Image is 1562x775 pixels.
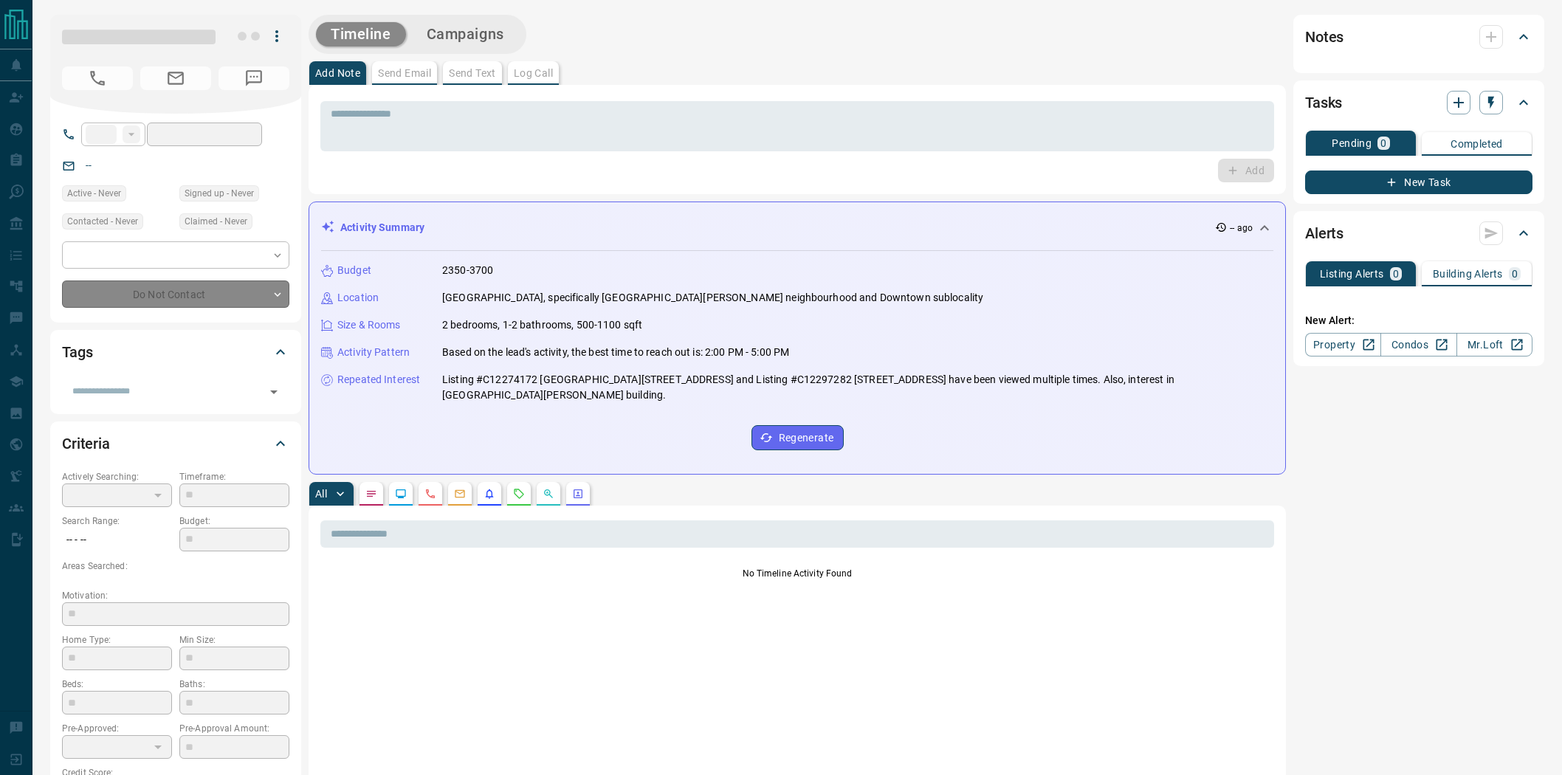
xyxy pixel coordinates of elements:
p: Timeframe: [179,470,289,483]
p: Activity Summary [340,220,424,235]
p: Completed [1451,139,1503,149]
svg: Requests [513,488,525,500]
div: Notes [1305,19,1532,55]
p: New Alert: [1305,313,1532,328]
p: Location [337,290,379,306]
span: Active - Never [67,186,121,201]
p: Add Note [315,68,360,78]
p: No Timeline Activity Found [320,567,1274,580]
p: -- ago [1230,221,1253,235]
p: Motivation: [62,589,289,602]
p: -- - -- [62,528,172,552]
div: Alerts [1305,216,1532,251]
div: Activity Summary-- ago [321,214,1273,241]
svg: Calls [424,488,436,500]
span: No Number [219,66,289,90]
span: Claimed - Never [185,214,247,229]
p: Home Type: [62,633,172,647]
svg: Notes [365,488,377,500]
p: Pre-Approval Amount: [179,722,289,735]
p: Search Range: [62,514,172,528]
div: Tasks [1305,85,1532,120]
p: Areas Searched: [62,559,289,573]
button: Timeline [316,22,406,46]
p: Actively Searching: [62,470,172,483]
p: Listing Alerts [1320,269,1384,279]
a: -- [86,159,92,171]
h2: Alerts [1305,221,1343,245]
div: Tags [62,334,289,370]
a: Mr.Loft [1456,333,1532,356]
p: 2 bedrooms, 1-2 bathrooms, 500-1100 sqft [442,317,642,333]
p: Repeated Interest [337,372,420,387]
svg: Lead Browsing Activity [395,488,407,500]
svg: Listing Alerts [484,488,495,500]
button: Open [264,382,284,402]
p: 2350-3700 [442,263,493,278]
p: Budget: [179,514,289,528]
p: Baths: [179,678,289,691]
button: Regenerate [751,425,844,450]
a: Condos [1380,333,1456,356]
p: 0 [1380,138,1386,148]
h2: Notes [1305,25,1343,49]
a: Property [1305,333,1381,356]
p: Pending [1332,138,1372,148]
button: Campaigns [412,22,519,46]
h2: Criteria [62,432,110,455]
p: Building Alerts [1433,269,1503,279]
p: Based on the lead's activity, the best time to reach out is: 2:00 PM - 5:00 PM [442,345,789,360]
svg: Opportunities [543,488,554,500]
p: Pre-Approved: [62,722,172,735]
p: Budget [337,263,371,278]
p: Activity Pattern [337,345,410,360]
p: 0 [1512,269,1518,279]
svg: Agent Actions [572,488,584,500]
p: Min Size: [179,633,289,647]
p: Beds: [62,678,172,691]
span: No Number [62,66,133,90]
p: Size & Rooms [337,317,401,333]
button: New Task [1305,170,1532,194]
div: Criteria [62,426,289,461]
div: Do Not Contact [62,280,289,308]
span: Signed up - Never [185,186,254,201]
svg: Emails [454,488,466,500]
p: [GEOGRAPHIC_DATA], specifically [GEOGRAPHIC_DATA][PERSON_NAME] neighbourhood and Downtown subloca... [442,290,983,306]
p: All [315,489,327,499]
h2: Tags [62,340,92,364]
h2: Tasks [1305,91,1342,114]
span: No Email [140,66,211,90]
p: 0 [1393,269,1399,279]
p: Listing #C12274172 [GEOGRAPHIC_DATA][STREET_ADDRESS] and Listing #C12297282 [STREET_ADDRESS] have... [442,372,1273,403]
span: Contacted - Never [67,214,138,229]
